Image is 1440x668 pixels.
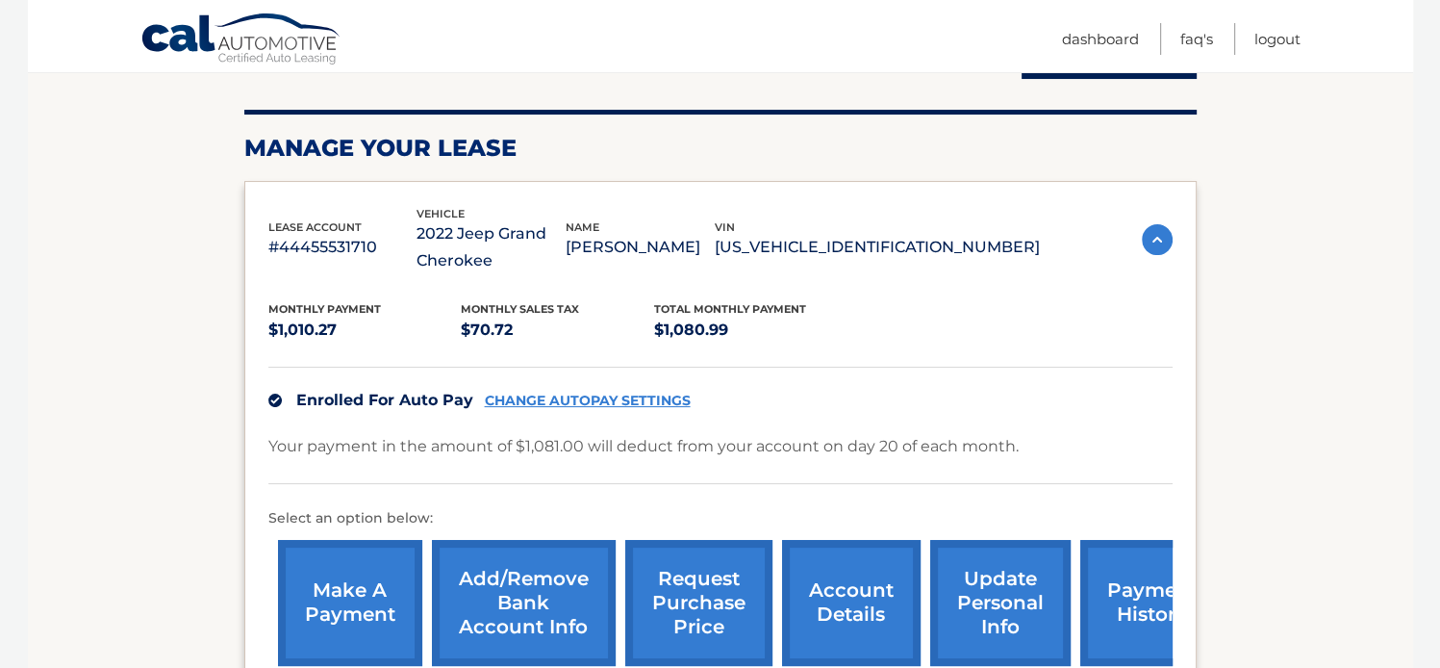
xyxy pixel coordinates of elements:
p: [US_VEHICLE_IDENTIFICATION_NUMBER] [715,234,1040,261]
a: Add/Remove bank account info [432,540,616,666]
a: Logout [1254,23,1301,55]
a: make a payment [278,540,422,666]
span: name [566,220,599,234]
p: Select an option below: [268,507,1173,530]
p: [PERSON_NAME] [566,234,715,261]
h2: Manage Your Lease [244,134,1197,163]
span: Monthly Payment [268,302,381,316]
a: payment history [1080,540,1225,666]
a: Dashboard [1062,23,1139,55]
a: FAQ's [1180,23,1213,55]
img: accordion-active.svg [1142,224,1173,255]
span: vin [715,220,735,234]
p: $70.72 [461,317,654,344]
a: Cal Automotive [140,13,342,68]
a: update personal info [930,540,1071,666]
span: Monthly sales Tax [461,302,579,316]
a: request purchase price [625,540,772,666]
a: CHANGE AUTOPAY SETTINGS [485,393,691,409]
p: 2022 Jeep Grand Cherokee [417,220,566,274]
img: check.svg [268,394,282,407]
span: Total Monthly Payment [654,302,806,316]
span: lease account [268,220,362,234]
a: account details [782,540,921,666]
span: Enrolled For Auto Pay [296,391,473,409]
p: $1,010.27 [268,317,462,344]
p: Your payment in the amount of $1,081.00 will deduct from your account on day 20 of each month. [268,433,1019,460]
span: vehicle [417,207,465,220]
p: #44455531710 [268,234,417,261]
p: $1,080.99 [654,317,847,344]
